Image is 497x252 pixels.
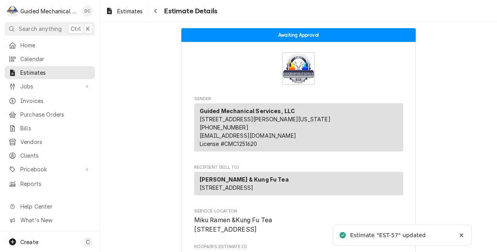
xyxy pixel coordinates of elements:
a: Estimates [5,66,95,79]
div: Daniel Cornell's Avatar [82,5,93,16]
div: Estimate Recipient [194,164,403,199]
span: C [86,238,90,246]
a: Clients [5,149,95,162]
div: Sender [194,103,403,155]
a: Vendors [5,135,95,148]
span: Search anything [19,25,62,33]
a: Purchase Orders [5,108,95,121]
span: Home [20,41,91,49]
a: [EMAIL_ADDRESS][DOMAIN_NAME] [200,132,296,139]
span: Calendar [20,55,91,63]
span: Vendors [20,138,91,146]
div: Recipient (Bill To) [194,172,403,198]
span: Jobs [20,82,79,90]
span: Sender [194,96,403,102]
span: Help Center [20,202,90,211]
span: Bills [20,124,91,132]
span: What's New [20,216,90,224]
span: Awaiting Approval [278,32,319,38]
button: Search anythingCtrlK [5,22,95,36]
a: Invoices [5,94,95,107]
span: [STREET_ADDRESS] [200,184,254,191]
strong: Guided Mechanical Services, LLC [200,108,295,114]
div: Estimate "EST-57" updated [350,231,427,239]
span: K [86,25,90,33]
a: Calendar [5,52,95,65]
div: Sender [194,103,403,151]
a: Bills [5,122,95,135]
span: Service Location [194,216,403,234]
span: Pricebook [20,165,79,173]
a: Go to Jobs [5,80,95,93]
span: [STREET_ADDRESS][PERSON_NAME][US_STATE] [200,116,331,122]
span: Purchase Orders [20,110,91,119]
strong: [PERSON_NAME] & Kung Fu Tea [200,176,289,183]
div: Status [181,28,416,42]
a: Home [5,39,95,52]
span: Create [20,239,38,245]
a: Estimates [102,5,146,18]
span: Estimate Details [162,6,217,16]
div: G [7,5,18,16]
span: Estimates [20,68,91,77]
div: Service Location [194,208,403,234]
a: Go to What's New [5,214,95,227]
a: Go to Help Center [5,200,95,213]
span: Miku Ramen &Kung Fu Tea [STREET_ADDRESS] [194,216,272,233]
a: Reports [5,177,95,190]
button: Navigate back [149,5,162,17]
span: Recipient (Bill To) [194,164,403,171]
span: Service Location [194,208,403,214]
span: Invoices [20,97,91,105]
span: Roopairs Estimate ID [194,244,403,250]
a: [PHONE_NUMBER] [200,124,248,131]
span: Estimates [117,7,143,15]
span: Ctrl [71,25,81,33]
div: DC [82,5,93,16]
div: Recipient (Bill To) [194,172,403,195]
img: Logo [282,52,315,85]
div: Guided Mechanical Services, LLC's Avatar [7,5,18,16]
span: License # CMC1251620 [200,140,257,147]
a: Go to Pricebook [5,163,95,176]
span: Reports [20,180,91,188]
span: Clients [20,151,91,160]
div: Estimate Sender [194,96,403,155]
div: Guided Mechanical Services, LLC [20,7,78,15]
